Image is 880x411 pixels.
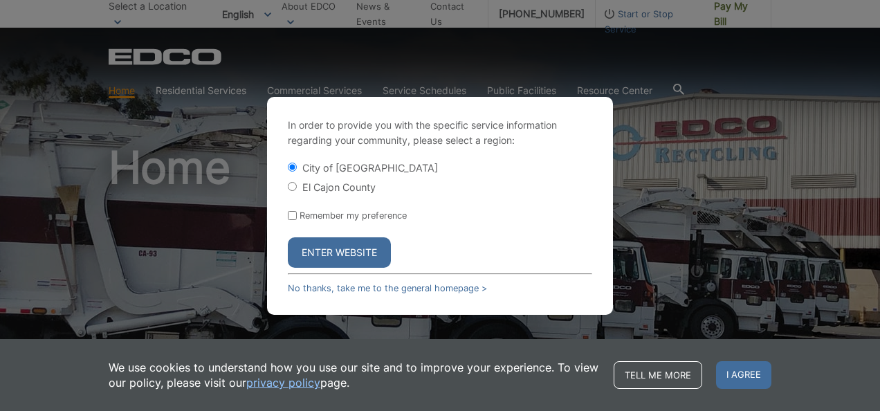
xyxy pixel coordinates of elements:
[300,210,407,221] label: Remember my preference
[288,118,592,148] p: In order to provide you with the specific service information regarding your community, please se...
[716,361,771,389] span: I agree
[288,283,487,293] a: No thanks, take me to the general homepage >
[302,181,376,193] label: El Cajon County
[246,375,320,390] a: privacy policy
[109,360,600,390] p: We use cookies to understand how you use our site and to improve your experience. To view our pol...
[288,237,391,268] button: Enter Website
[302,162,438,174] label: City of [GEOGRAPHIC_DATA]
[614,361,702,389] a: Tell me more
